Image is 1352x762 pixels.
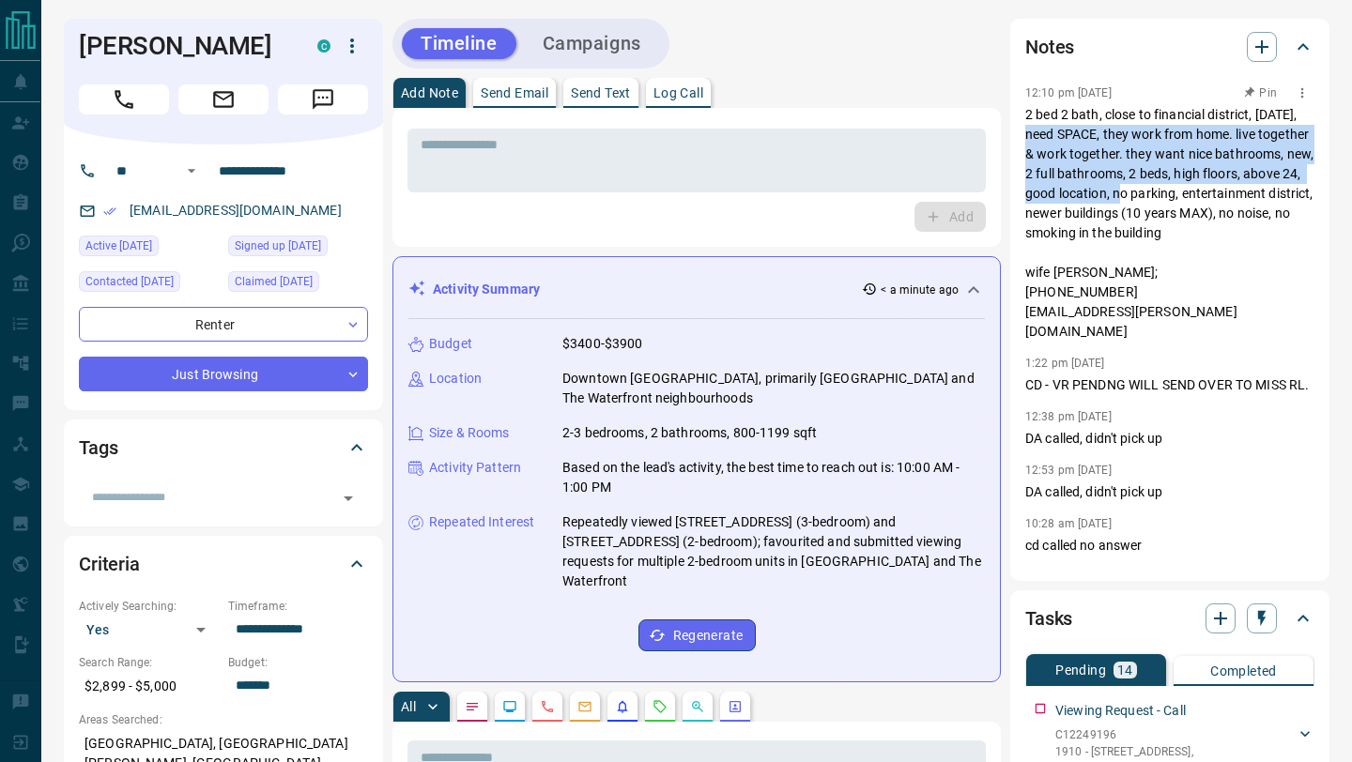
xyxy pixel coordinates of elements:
[638,619,756,651] button: Regenerate
[79,654,219,671] p: Search Range:
[1025,375,1314,395] p: CD - VR PENDNG WILL SEND OVER TO MISS RL.
[103,205,116,218] svg: Email Verified
[228,598,368,615] p: Timeframe:
[1025,517,1112,530] p: 10:28 am [DATE]
[502,699,517,714] svg: Lead Browsing Activity
[540,699,555,714] svg: Calls
[79,671,219,702] p: $2,899 - $5,000
[524,28,660,59] button: Campaigns
[429,369,482,389] p: Location
[228,236,368,262] div: Sun Sep 28 2025
[1117,663,1133,677] p: 14
[728,699,743,714] svg: Agent Actions
[1025,24,1314,69] div: Notes
[881,282,959,298] p: < a minute ago
[1025,464,1112,477] p: 12:53 pm [DATE]
[79,357,368,391] div: Just Browsing
[562,334,642,354] p: $3400-$3900
[1025,105,1314,342] p: 2 bed 2 bath, close to financial district, [DATE], need SPACE, they work from home. live together...
[85,236,152,255] span: Active [DATE]
[433,280,540,299] p: Activity Summary
[401,86,458,99] p: Add Note
[653,699,668,714] svg: Requests
[481,86,548,99] p: Send Email
[429,423,510,443] p: Size & Rooms
[317,39,330,53] div: condos.ca
[1025,410,1112,423] p: 12:38 pm [DATE]
[690,699,705,714] svg: Opportunities
[1025,603,1072,633] h2: Tasks
[79,549,140,579] h2: Criteria
[577,699,592,714] svg: Emails
[228,271,368,297] div: Tue Oct 07 2025
[1234,84,1288,101] button: Pin
[429,512,534,532] p: Repeated Interest
[79,31,289,61] h1: [PERSON_NAME]
[130,203,342,218] a: [EMAIL_ADDRESS][DOMAIN_NAME]
[653,86,703,99] p: Log Call
[1055,701,1186,721] p: Viewing Request - Call
[1025,429,1314,449] p: DA called, didn't pick up
[228,654,368,671] p: Budget:
[178,84,269,114] span: Email
[278,84,368,114] span: Message
[79,433,117,463] h2: Tags
[1025,482,1314,502] p: DA called, didn't pick up
[1025,596,1314,641] div: Tasks
[79,711,368,728] p: Areas Searched:
[429,334,472,354] p: Budget
[562,512,985,591] p: Repeatedly viewed [STREET_ADDRESS] (3-bedroom) and [STREET_ADDRESS] (2-bedroom); favourited and s...
[79,236,219,262] div: Mon Oct 13 2025
[180,160,203,182] button: Open
[79,271,219,297] div: Sun Oct 05 2025
[562,458,985,497] p: Based on the lead's activity, the best time to reach out is: 10:00 AM - 1:00 PM
[429,458,521,478] p: Activity Pattern
[1210,664,1277,678] p: Completed
[1025,357,1105,370] p: 1:22 pm [DATE]
[335,485,361,511] button: Open
[85,272,174,291] span: Contacted [DATE]
[79,307,368,342] div: Renter
[562,423,817,443] p: 2-3 bedrooms, 2 bathrooms, 800-1199 sqft
[562,369,985,408] p: Downtown [GEOGRAPHIC_DATA], primarily [GEOGRAPHIC_DATA] and The Waterfront neighbourhoods
[79,84,169,114] span: Call
[79,541,368,587] div: Criteria
[79,425,368,470] div: Tags
[79,598,219,615] p: Actively Searching:
[615,699,630,714] svg: Listing Alerts
[1055,663,1106,677] p: Pending
[79,615,219,645] div: Yes
[408,272,985,307] div: Activity Summary< a minute ago
[1055,726,1296,743] p: C12249196
[571,86,631,99] p: Send Text
[1025,32,1074,62] h2: Notes
[465,699,480,714] svg: Notes
[1025,536,1314,556] p: cd called no answer
[402,28,516,59] button: Timeline
[1025,86,1112,99] p: 12:10 pm [DATE]
[235,272,313,291] span: Claimed [DATE]
[235,236,321,255] span: Signed up [DATE]
[401,700,416,713] p: All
